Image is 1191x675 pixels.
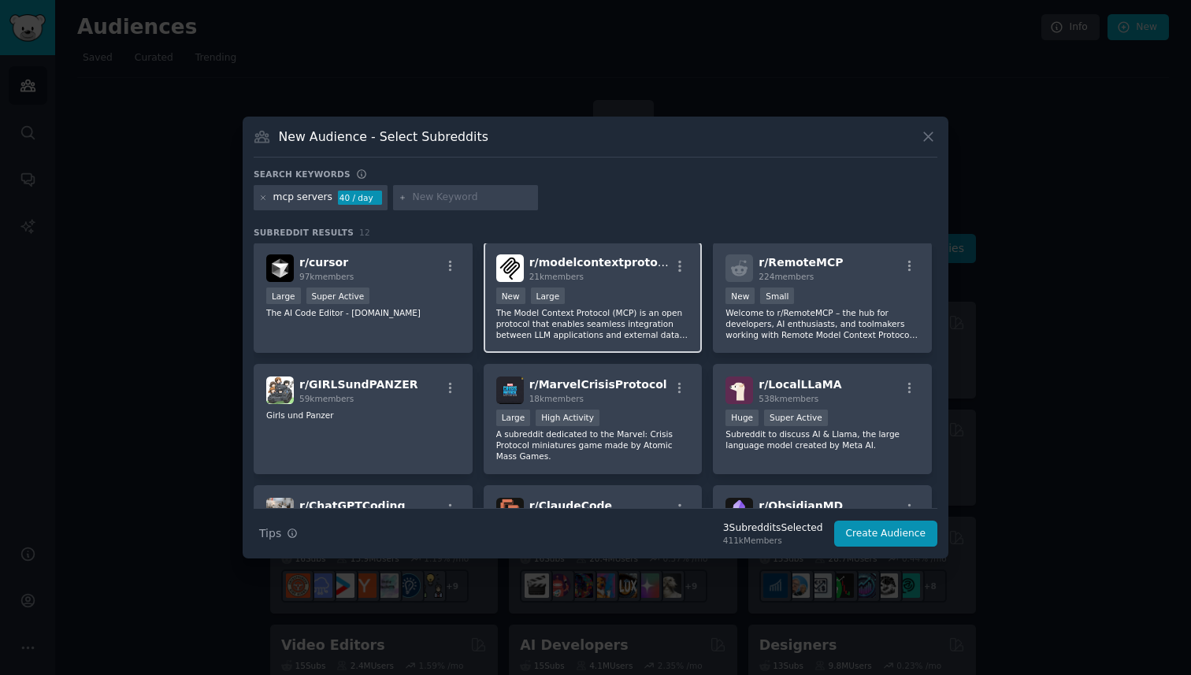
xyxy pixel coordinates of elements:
span: 224 members [759,272,814,281]
span: r/ GIRLSundPANZER [299,378,418,391]
div: mcp servers [273,191,333,205]
p: Subreddit to discuss AI & Llama, the large language model created by Meta AI. [725,428,919,451]
span: Subreddit Results [254,227,354,238]
div: New [496,287,525,304]
div: Small [760,287,794,304]
span: 538k members [759,394,818,403]
span: r/ LocalLLaMA [759,378,841,391]
h3: Search keywords [254,169,351,180]
img: ChatGPTCoding [266,498,294,525]
img: LocalLLaMA [725,376,753,404]
span: r/ cursor [299,256,348,269]
img: GIRLSundPANZER [266,376,294,404]
div: Super Active [306,287,370,304]
div: Large [496,410,531,426]
p: Girls und Panzer [266,410,460,421]
div: High Activity [536,410,599,426]
span: 12 [359,228,370,237]
img: cursor [266,254,294,282]
p: The AI Code Editor - [DOMAIN_NAME] [266,307,460,318]
p: Welcome to r/RemoteMCP – the hub for developers, AI enthusiasts, and toolmakers working with Remo... [725,307,919,340]
span: r/ modelcontextprotocol [529,256,676,269]
img: modelcontextprotocol [496,254,524,282]
p: A subreddit dedicated to the Marvel: Crisis Protocol miniatures game made by Atomic Mass Games. [496,428,690,462]
img: ClaudeCode [496,498,524,525]
div: 40 / day [338,191,382,205]
p: The Model Context Protocol (MCP) is an open protocol that enables seamless integration between LL... [496,307,690,340]
div: Large [531,287,566,304]
span: 21k members [529,272,584,281]
span: r/ ObsidianMD [759,499,843,512]
input: New Keyword [413,191,532,205]
div: 3 Subreddit s Selected [723,521,823,536]
img: MarvelCrisisProtocol [496,376,524,404]
img: ObsidianMD [725,498,753,525]
div: 411k Members [723,535,823,546]
span: r/ ClaudeCode [529,499,612,512]
h3: New Audience - Select Subreddits [279,128,488,145]
span: 59k members [299,394,354,403]
span: r/ RemoteMCP [759,256,843,269]
span: r/ MarvelCrisisProtocol [529,378,667,391]
div: Large [266,287,301,304]
span: 97k members [299,272,354,281]
span: Tips [259,525,281,542]
span: 18k members [529,394,584,403]
button: Create Audience [834,521,938,547]
div: Huge [725,410,759,426]
button: Tips [254,520,303,547]
div: Super Active [764,410,828,426]
span: r/ ChatGPTCoding [299,499,405,512]
div: New [725,287,755,304]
